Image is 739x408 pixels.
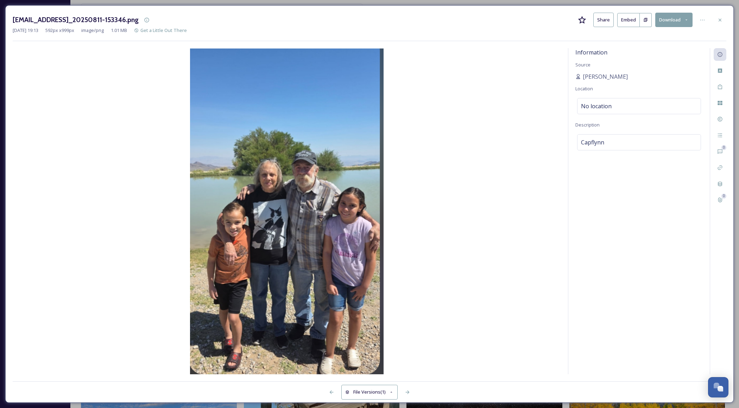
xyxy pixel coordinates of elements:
[341,385,398,399] button: File Versions(1)
[575,85,593,92] span: Location
[81,27,104,34] span: image/png
[583,72,628,81] span: [PERSON_NAME]
[581,102,612,110] span: No location
[140,27,187,33] span: Get a Little Out There
[655,13,693,27] button: Download
[721,194,726,199] div: 0
[575,61,590,68] span: Source
[575,48,607,56] span: Information
[721,145,726,150] div: 0
[13,15,139,25] h3: [EMAIL_ADDRESS]_20250811-153346.png
[45,27,74,34] span: 592 px x 999 px
[708,377,728,397] button: Open Chat
[13,27,38,34] span: [DATE] 19:13
[111,27,127,34] span: 1.01 MB
[13,48,561,374] img: cullinaneseanj%40gmail.com-Screenshot_20250811-153346.png
[617,13,640,27] button: Embed
[575,122,600,128] span: Description
[581,138,604,147] span: Capflynn
[593,13,614,27] button: Share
